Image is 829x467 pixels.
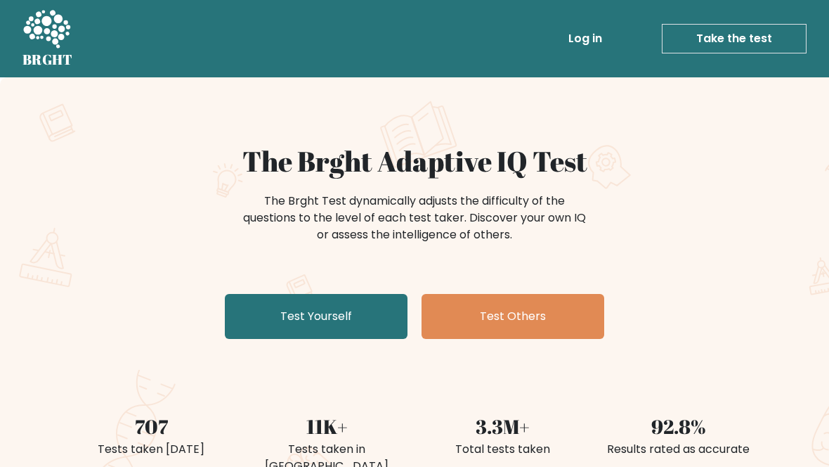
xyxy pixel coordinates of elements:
div: Tests taken [DATE] [72,441,230,458]
a: BRGHT [22,6,73,72]
a: Take the test [662,24,807,53]
h1: The Brght Adaptive IQ Test [72,145,757,179]
div: 707 [72,412,230,442]
div: 92.8% [599,412,757,442]
a: Log in [563,25,608,53]
div: Total tests taken [423,441,582,458]
div: Results rated as accurate [599,441,757,458]
a: Test Yourself [225,294,407,339]
div: 3.3M+ [423,412,582,442]
div: 11K+ [247,412,406,442]
a: Test Others [422,294,604,339]
div: The Brght Test dynamically adjusts the difficulty of the questions to the level of each test take... [239,193,590,243]
h5: BRGHT [22,51,73,68]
